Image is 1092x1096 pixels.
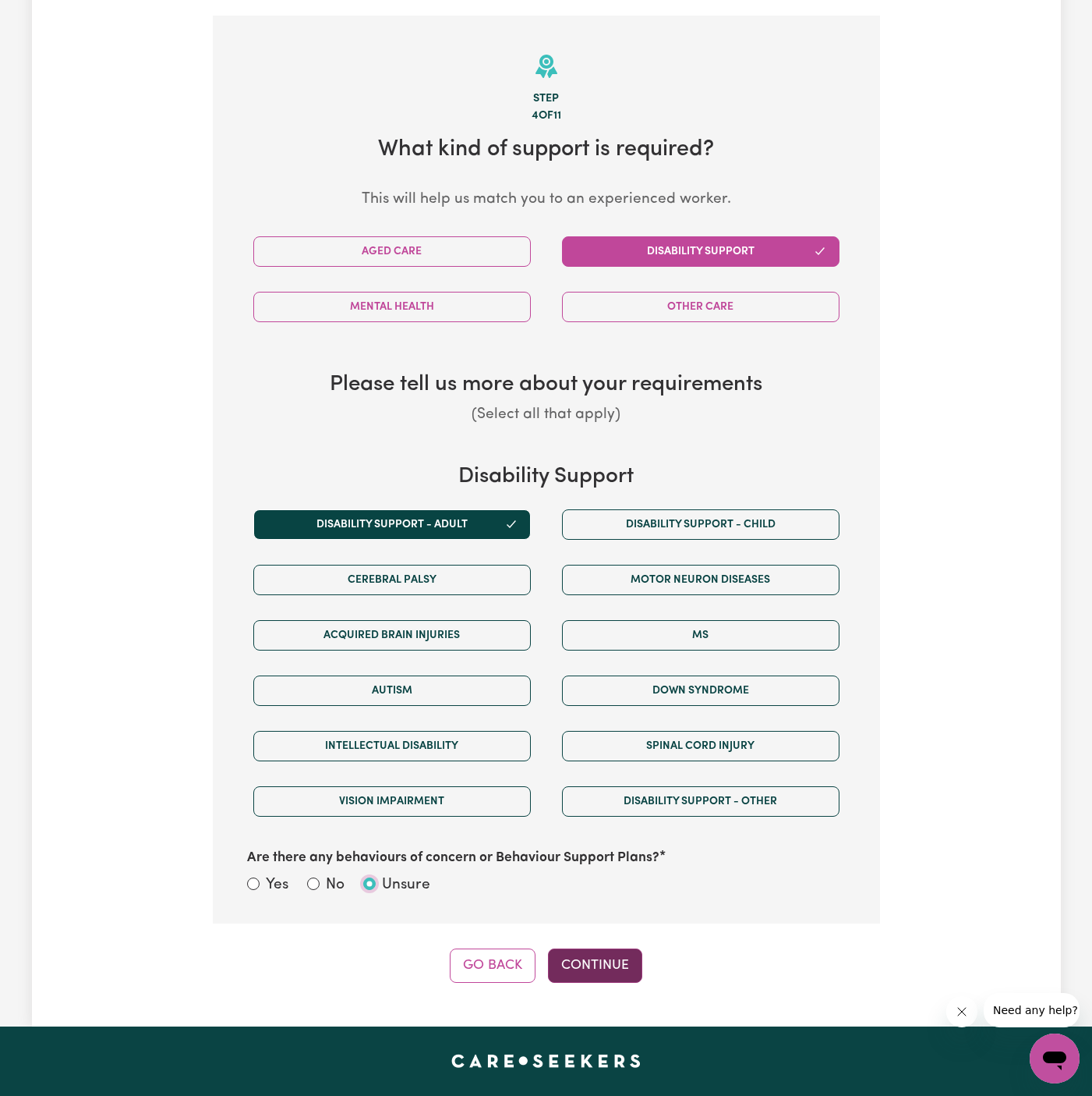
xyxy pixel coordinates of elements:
[326,874,345,897] label: No
[253,292,531,322] button: Mental Health
[266,874,288,897] label: Yes
[562,509,839,540] button: Disability support - Child
[382,874,430,897] label: Unsure
[984,993,1080,1027] iframe: Message from company
[562,236,839,267] button: Disability Support
[562,676,839,706] button: Down syndrome
[238,404,855,427] p: (Select all that apply)
[562,786,839,817] button: Disability support - Other
[238,108,855,125] div: 4 of 11
[253,565,531,595] button: Cerebral Palsy
[562,292,839,322] button: Other Care
[253,620,531,651] button: Acquired Brain Injuries
[450,949,535,983] button: Go Back
[253,731,531,761] button: Intellectual Disability
[247,848,659,868] label: Are there any behaviours of concern or Behaviour Support Plans?
[562,620,839,651] button: MS
[253,509,531,540] button: Disability support - Adult
[253,786,531,817] button: Vision impairment
[238,372,855,399] h3: Please tell us more about your requirements
[548,949,642,983] button: Continue
[238,464,855,491] h3: Disability Support
[562,731,839,761] button: Spinal cord injury
[238,90,855,108] div: Step
[946,996,977,1027] iframe: Close message
[1030,1034,1080,1084] iframe: Button to launch messaging window
[562,565,839,595] button: Motor Neuron Diseases
[253,676,531,706] button: Autism
[238,189,855,211] p: This will help us match you to an experienced worker.
[253,236,531,267] button: Aged Care
[238,137,855,164] h2: What kind of support is required?
[451,1055,641,1067] a: Careseekers home page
